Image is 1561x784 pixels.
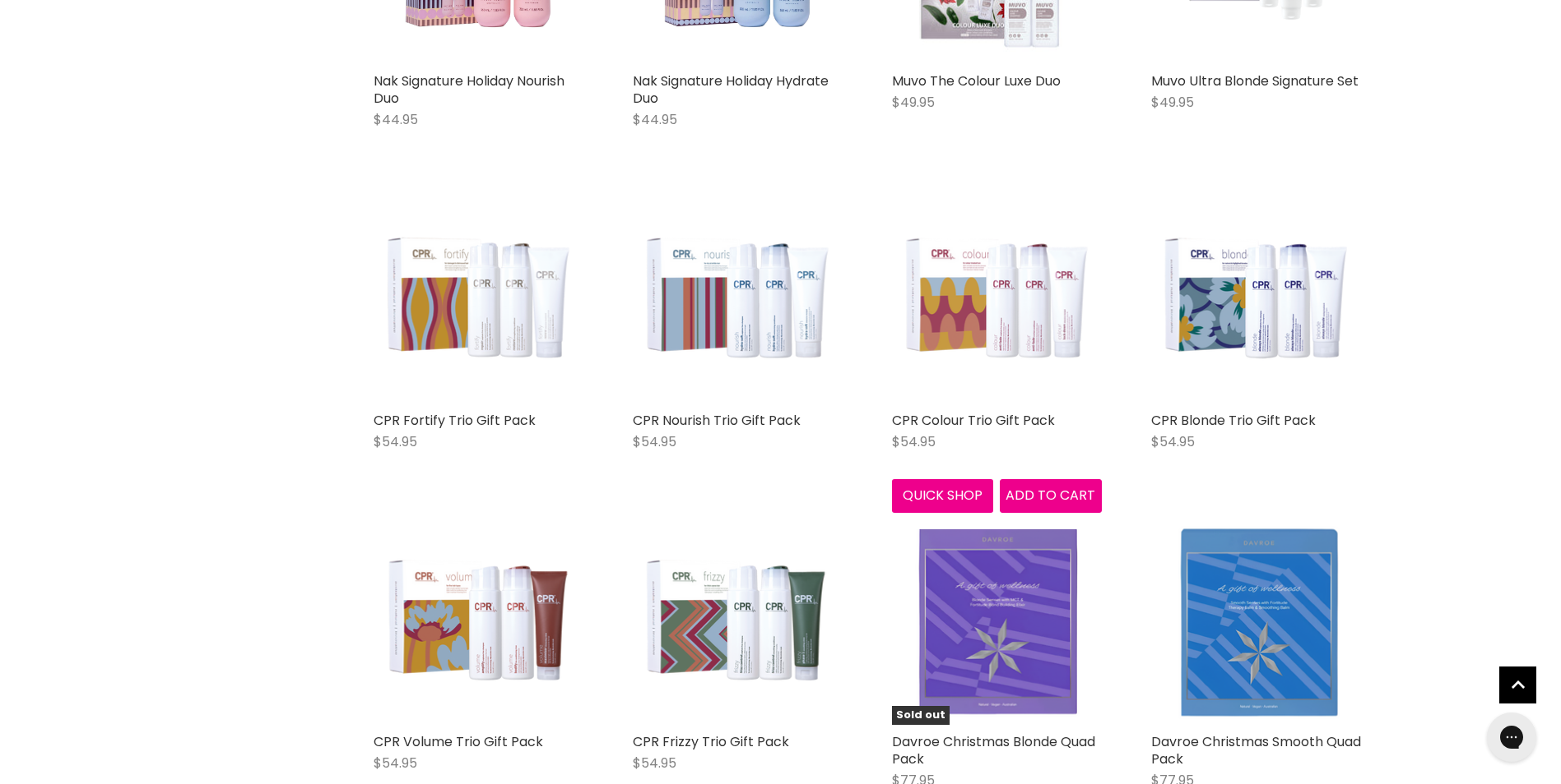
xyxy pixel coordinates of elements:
[374,515,583,725] img: CPR Volume Trio Gift Pack
[633,732,789,751] a: CPR Frizzy Trio Gift Pack
[633,754,676,772] span: $54.95
[1151,432,1195,451] span: $54.95
[1479,707,1545,768] iframe: Gorgias live chat messenger
[633,110,677,129] span: $44.95
[892,432,936,451] span: $54.95
[892,732,1095,768] a: Davroe Christmas Blonde Quad Pack
[1000,479,1102,512] button: Add to cart
[374,732,543,751] a: CPR Volume Trio Gift Pack
[374,110,418,129] span: $44.95
[1151,93,1194,112] span: $49.95
[1151,732,1361,768] a: Davroe Christmas Smooth Quad Pack
[892,93,935,112] span: $49.95
[633,432,676,451] span: $54.95
[374,71,564,108] a: Nak Signature Holiday Nourish Duo
[633,411,801,430] a: CPR Nourish Trio Gift Pack
[1163,515,1348,725] img: Davroe Christmas Smooth Quad Pack
[892,411,1055,430] a: CPR Colour Trio Gift Pack
[892,515,1102,725] a: Davroe Christmas Blonde Quad PackSold out
[374,432,417,451] span: $54.95
[633,194,843,404] img: CPR Nourish Trio Gift Pack
[374,411,536,430] a: CPR Fortify Trio Gift Pack
[374,754,417,772] span: $54.95
[1151,515,1361,725] a: Davroe Christmas Smooth Quad Pack
[892,194,1102,404] img: CPR Colour Trio Gift Pack
[892,71,1061,90] a: Muvo The Colour Luxe Duo
[1151,71,1359,90] a: Muvo Ultra Blonde Signature Set
[1006,486,1095,505] span: Add to cart
[1151,411,1316,430] a: CPR Blonde Trio Gift Pack
[1151,194,1361,404] img: CPR Blonde Trio Gift Pack
[374,194,583,404] img: CPR Fortify Trio Gift Pack
[633,71,829,108] a: Nak Signature Holiday Hydrate Duo
[892,479,994,512] button: Quick shop
[633,515,843,725] img: CPR Frizzy Trio Gift Pack
[906,515,1087,725] img: Davroe Christmas Blonde Quad Pack
[892,706,950,725] span: Sold out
